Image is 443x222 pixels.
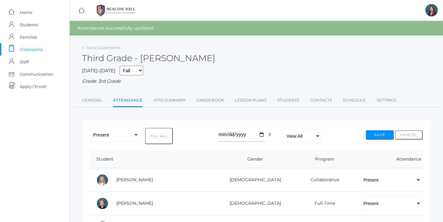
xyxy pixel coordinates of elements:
[113,94,143,107] a: Attendance
[96,174,109,186] div: Sadie Armstrong
[96,197,109,210] div: Isaiah Bell
[216,192,291,215] td: [DEMOGRAPHIC_DATA]
[377,94,396,107] a: Settings
[343,94,366,107] a: Schedule
[266,131,273,138] i: chevron_right
[266,133,273,139] a: chevron_right
[354,150,423,168] th: Attendance
[197,94,224,107] a: Gradebook
[82,53,215,63] h2: Third Grade - [PERSON_NAME]
[20,68,53,80] span: Communication
[82,68,115,73] span: [DATE]-[DATE]
[20,80,47,93] span: Apply / Enroll
[20,43,43,56] span: Classrooms
[93,3,139,18] img: BHCALogos-05-308ed15e86a5a0abce9b8dd61676a3503ac9727e845dece92d48e8588c001991.png
[291,192,354,215] td: Full-Time
[310,94,332,107] a: Contacts
[277,94,299,107] a: Students
[395,130,423,140] button: Cancel
[116,177,153,182] a: [PERSON_NAME]
[291,150,354,168] th: Program
[235,94,267,107] a: Lesson Plans
[425,4,438,16] div: Lori Webster
[366,130,394,140] button: Save
[20,31,37,43] span: Families
[116,200,153,206] a: [PERSON_NAME]
[82,94,102,107] a: General
[90,150,216,168] th: Student
[145,128,173,144] button: Fill All
[291,168,354,192] td: Collaborative
[153,94,186,107] a: Attd Summary
[86,45,120,50] a: Go to Classrooms
[216,150,291,168] th: Gender
[82,78,431,85] div: Grade: 3rd Grade
[70,21,443,36] div: Attendance successfully updated.
[20,56,29,68] span: Staff
[20,6,32,19] span: Home
[20,19,38,31] span: Students
[216,168,291,192] td: [DEMOGRAPHIC_DATA]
